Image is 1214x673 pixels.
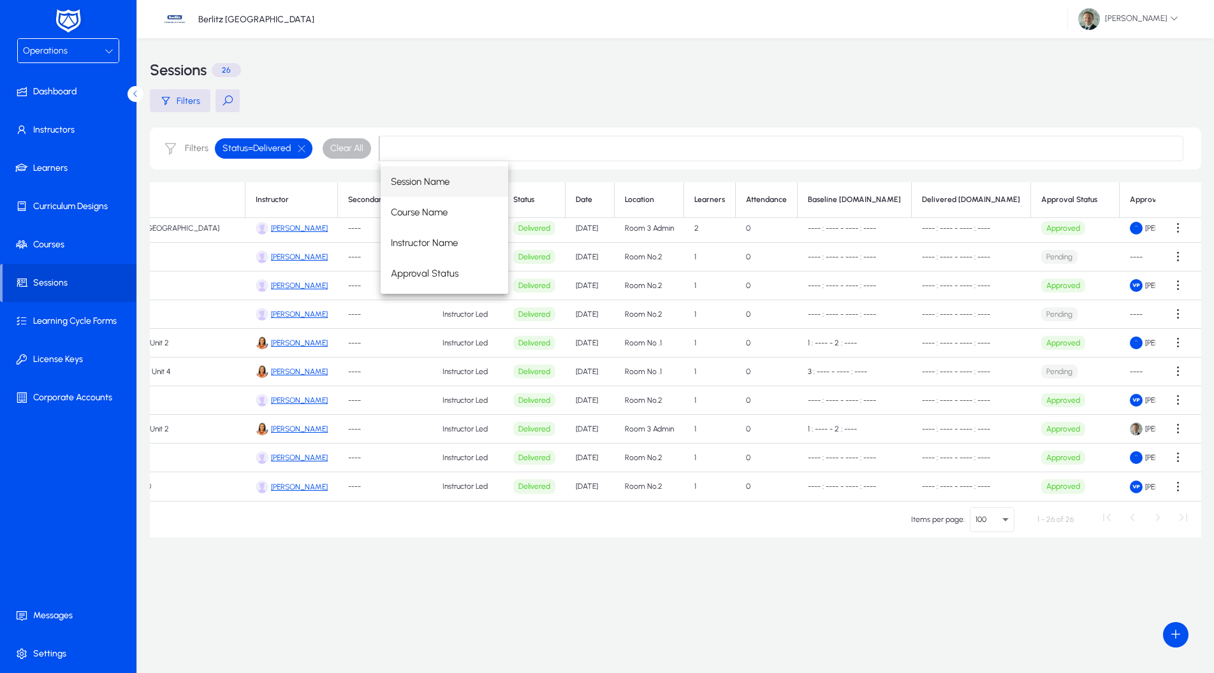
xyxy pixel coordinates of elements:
button: [PERSON_NAME] [1068,8,1188,31]
div: Items per page: [911,513,965,526]
span: Delivered [513,307,555,322]
td: ---- [338,386,432,415]
span: Session Name [391,174,450,189]
span: Delivered [513,422,555,437]
span: Learning Cycle Forms [3,315,139,328]
td: Instructor Led [432,300,503,329]
td: ---- : ---- - ---- : ---- [912,329,1031,358]
td: Instructor Led [432,358,503,386]
img: Nadia Eneva [256,222,268,235]
a: Curriculum Designs [3,187,139,226]
a: Settings [3,635,139,673]
a: Learning Cycle Forms [3,302,139,340]
td: ---- [338,415,432,444]
span: Instructors [3,124,139,136]
td: 0 [736,329,798,358]
td: 1 [684,444,736,472]
td: ---- [338,472,432,501]
td: Instructor Led [432,415,503,444]
td: 1 [684,386,736,415]
td: [DATE] [566,444,615,472]
td: 1 : ---- - 2 : ---- [798,415,912,444]
td: ---- [338,214,432,243]
a: Corporate Accounts [3,379,139,417]
app-course-session-cell-with-validation: Room No .1 [625,367,662,376]
app-course-session-cell-with-validation: Room No .1 [625,338,662,347]
a: [PERSON_NAME] [271,310,328,319]
span: Pending [1041,365,1078,379]
span: Curriculum Designs [3,200,139,213]
td: Unit 1, Unit 2 [120,329,245,358]
img: white-logo.png [52,8,84,34]
a: [PERSON_NAME] [271,482,328,491]
td: ---- [338,329,432,358]
td: 1 [684,300,736,329]
a: [PERSON_NAME] [271,281,328,290]
td: Unit 6 [120,271,245,300]
span: Instructor Name [391,235,458,250]
td: ---- : ---- - ---- : ---- [912,386,1031,415]
td: [DATE] [566,358,615,386]
p: Berlitz [GEOGRAPHIC_DATA] [198,14,314,25]
td: [DATE] [566,329,615,358]
img: Tania Todorova [256,279,268,292]
app-course-session-cell-with-validation: Room No.2 [625,453,662,462]
img: Vera Frengova [1130,336,1143,349]
td: ---- : ---- - ---- : ---- [912,444,1031,472]
td: ---- [338,243,432,271]
a: [PERSON_NAME] [271,424,328,433]
span: Pending [1041,307,1078,322]
a: [PERSON_NAME] [271,453,328,462]
app-course-session-cell-with-validation: Room No.2 [625,396,662,405]
mat-paginator: Select page [150,501,1201,537]
span: Approval Status [391,266,458,281]
td: 1 : ---- - 2 : ---- [798,329,912,358]
td: Unit 3, Unit 4 [120,358,245,386]
td: 0 [736,358,798,386]
td: [DATE] [566,386,615,415]
a: [PERSON_NAME] [271,338,328,347]
span: Delivered [513,393,555,408]
span: Course Name [391,205,448,220]
a: Messages [3,597,139,635]
a: [PERSON_NAME] [271,252,328,261]
a: [PERSON_NAME] [271,367,328,376]
img: Tania Todorova [256,451,268,464]
td: ---- : ---- - ---- : ---- [798,472,912,501]
span: Status = Delivered [223,142,291,155]
td: Instructor Led [432,472,503,501]
td: 1 [684,358,736,386]
span: Delivered [513,336,555,351]
span: [PERSON_NAME] [1145,396,1202,405]
span: Courses [3,238,139,251]
td: Instructor Led [432,386,503,415]
img: Tania Todorova [256,308,268,321]
td: 1 [684,472,736,501]
td: 0 [736,472,798,501]
img: Vyara Petkova [1130,481,1143,493]
a: Courses [3,226,139,264]
span: [PERSON_NAME] [1145,424,1202,433]
td: Unit 10 [120,472,245,501]
img: Vera Frengova [1130,451,1143,464]
span: [PERSON_NAME] [1145,338,1202,347]
span: Approved [1041,422,1085,437]
label: Filters [185,143,208,154]
span: Sessions [3,277,136,289]
span: Delivered [513,451,555,465]
a: [PERSON_NAME] [271,396,328,405]
span: License Keys [3,353,139,366]
span: Delivered [513,479,555,494]
td: Instructor Led [432,444,503,472]
img: 81.jpg [1078,8,1100,30]
div: 1 - 26 of 26 [1037,513,1074,526]
td: Unit [GEOGRAPHIC_DATA] [120,214,245,243]
td: Instructor Led [432,329,503,358]
td: ---- : ---- - ---- : ---- [912,358,1031,386]
span: 100 [976,515,986,524]
td: 0 [736,386,798,415]
span: Approved [1041,479,1085,494]
span: Delivered [513,365,555,379]
td: 1 [684,415,736,444]
td: ---- : ---- - ---- : ---- [798,300,912,329]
